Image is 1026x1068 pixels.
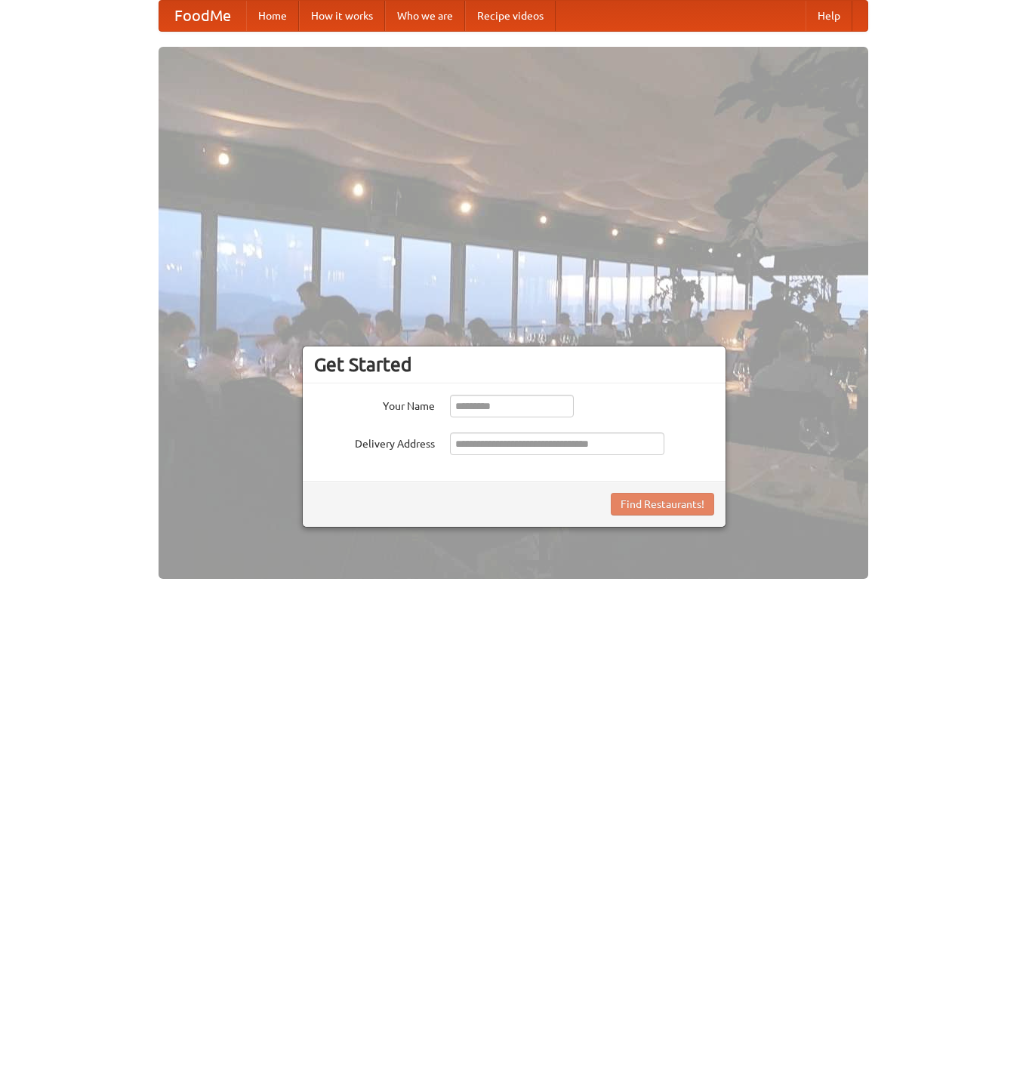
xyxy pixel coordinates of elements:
[314,353,714,376] h3: Get Started
[465,1,556,31] a: Recipe videos
[159,1,246,31] a: FoodMe
[314,432,435,451] label: Delivery Address
[806,1,852,31] a: Help
[385,1,465,31] a: Who we are
[611,493,714,516] button: Find Restaurants!
[314,395,435,414] label: Your Name
[246,1,299,31] a: Home
[299,1,385,31] a: How it works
